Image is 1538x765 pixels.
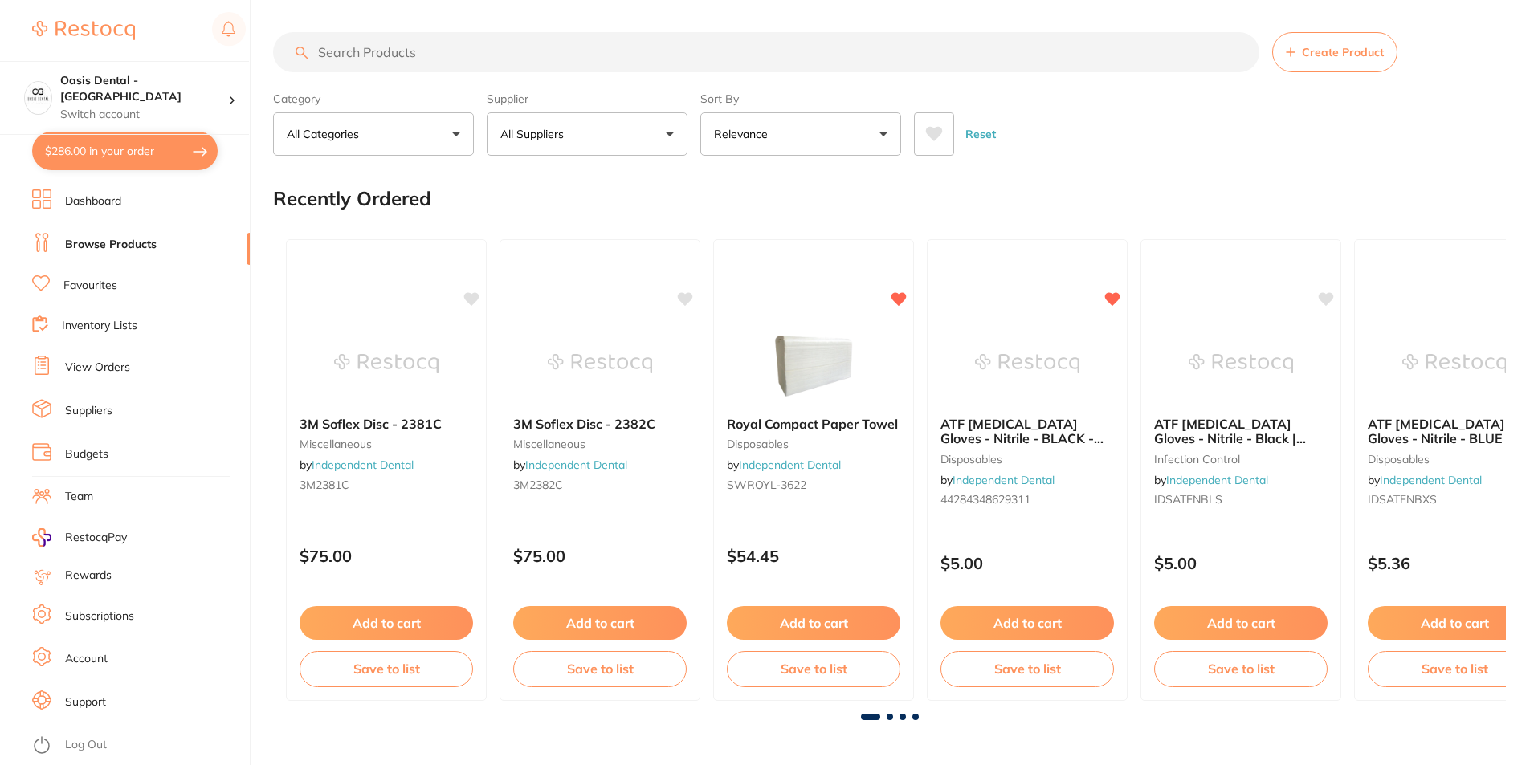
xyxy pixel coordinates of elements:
[312,458,414,472] a: Independent Dental
[65,737,107,753] a: Log Out
[940,453,1114,466] small: disposables
[65,360,130,376] a: View Orders
[727,458,841,472] span: by
[525,458,627,472] a: Independent Dental
[300,437,473,450] small: miscellaneous
[334,323,439,404] img: 3M Soflex Disc - 2381C
[65,403,112,419] a: Suppliers
[32,528,127,547] a: RestocqPay
[513,651,687,686] button: Save to list
[1154,651,1328,686] button: Save to list
[65,193,121,210] a: Dashboard
[60,107,228,123] p: Switch account
[287,126,365,142] p: All Categories
[940,606,1114,640] button: Add to cart
[1402,323,1507,404] img: ATF Dental Examination Gloves - Nitrile - BLUE - Extra Small
[739,458,841,472] a: Independent Dental
[513,437,687,450] small: miscellaneous
[700,92,901,106] label: Sort By
[1154,606,1328,640] button: Add to cart
[300,651,473,686] button: Save to list
[513,606,687,640] button: Add to cart
[953,473,1055,487] a: Independent Dental
[1154,554,1328,572] p: $5.00
[65,489,93,505] a: Team
[300,417,473,431] b: 3M Soflex Disc - 2381C
[1166,473,1268,487] a: Independent Dental
[65,651,108,667] a: Account
[65,446,108,462] a: Budgets
[1302,46,1384,59] span: Create Product
[65,694,106,710] a: Support
[273,32,1259,72] input: Search Products
[940,417,1114,446] b: ATF Dental Examination Gloves - Nitrile - BLACK - Large
[32,132,218,170] button: $286.00 in your order
[940,554,1114,572] p: $5.00
[300,458,414,472] span: by
[487,92,687,106] label: Supplier
[1272,32,1397,72] button: Create Product
[487,112,687,156] button: All Suppliers
[1380,473,1482,487] a: Independent Dental
[273,112,474,156] button: All Categories
[62,318,137,334] a: Inventory Lists
[761,323,866,404] img: Royal Compact Paper Towel
[961,112,1001,156] button: Reset
[65,608,134,625] a: Subscriptions
[1154,453,1328,466] small: infection control
[513,547,687,565] p: $75.00
[32,12,135,49] a: Restocq Logo
[65,568,112,584] a: Rewards
[300,547,473,565] p: $75.00
[300,478,473,491] small: 3M2381C
[500,126,570,142] p: All Suppliers
[727,478,900,491] small: SWROYL-3622
[940,651,1114,686] button: Save to list
[1154,417,1328,446] b: ATF Dental Examination Gloves - Nitrile - Black | Small
[63,278,117,294] a: Favourites
[513,458,627,472] span: by
[727,417,900,431] b: Royal Compact Paper Towel
[714,126,774,142] p: Relevance
[727,437,900,450] small: disposables
[273,188,431,210] h2: Recently Ordered
[513,417,687,431] b: 3M Soflex Disc - 2382C
[727,651,900,686] button: Save to list
[940,493,1114,506] small: 44284348629311
[65,530,127,546] span: RestocqPay
[1368,473,1482,487] span: by
[548,323,652,404] img: 3M Soflex Disc - 2382C
[60,73,228,104] h4: Oasis Dental - West End
[300,606,473,640] button: Add to cart
[940,473,1055,487] span: by
[727,547,900,565] p: $54.45
[273,92,474,106] label: Category
[975,323,1079,404] img: ATF Dental Examination Gloves - Nitrile - BLACK - Large
[1189,323,1293,404] img: ATF Dental Examination Gloves - Nitrile - Black | Small
[32,528,51,547] img: RestocqPay
[1154,473,1268,487] span: by
[25,82,51,108] img: Oasis Dental - West End
[1154,493,1328,506] small: IDSATFNBLS
[32,733,245,759] button: Log Out
[700,112,901,156] button: Relevance
[32,21,135,40] img: Restocq Logo
[513,478,687,491] small: 3M2382C
[65,237,157,253] a: Browse Products
[727,606,900,640] button: Add to cart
